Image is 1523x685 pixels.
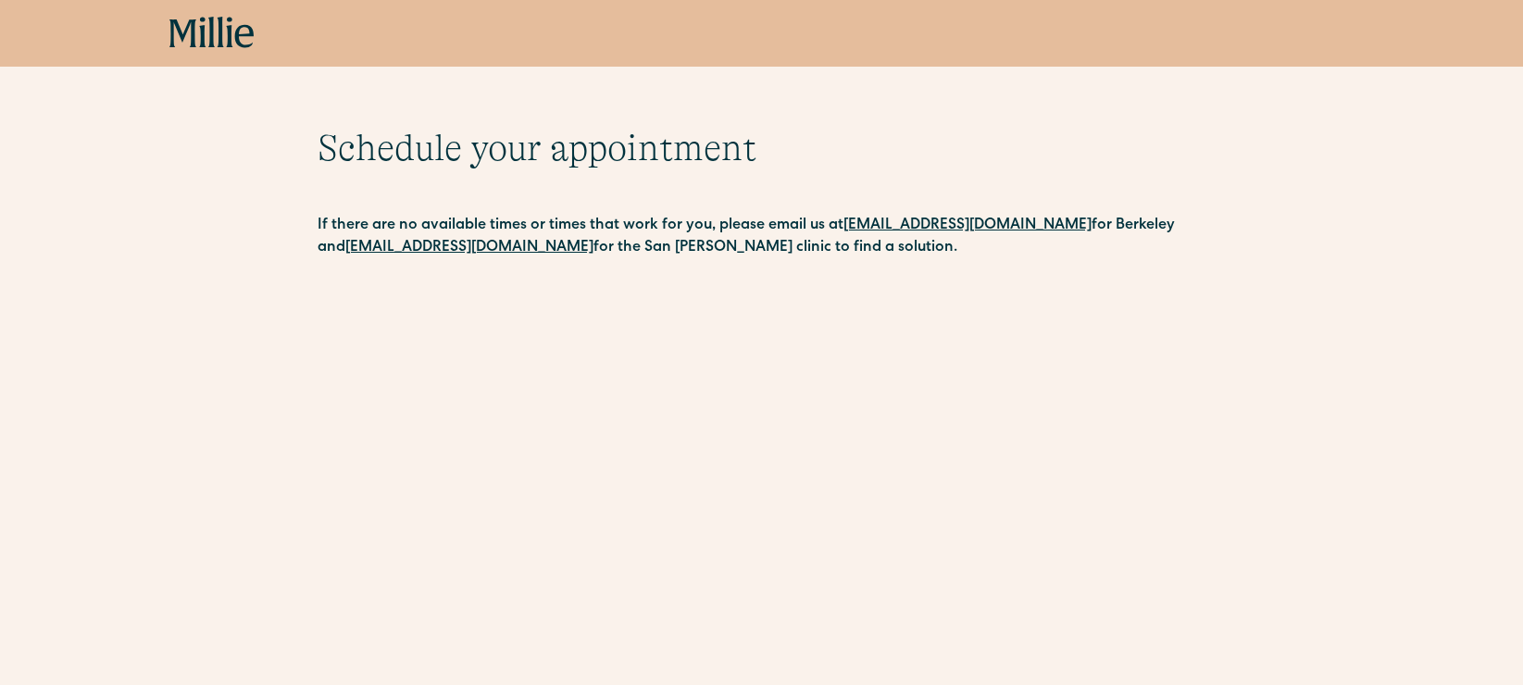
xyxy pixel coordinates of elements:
h1: Schedule your appointment [318,126,1206,170]
a: [EMAIL_ADDRESS][DOMAIN_NAME] [345,241,593,255]
a: [EMAIL_ADDRESS][DOMAIN_NAME] [843,218,1092,233]
strong: for the San [PERSON_NAME] clinic to find a solution. [593,241,957,255]
strong: If there are no available times or times that work for you, please email us at [318,218,843,233]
